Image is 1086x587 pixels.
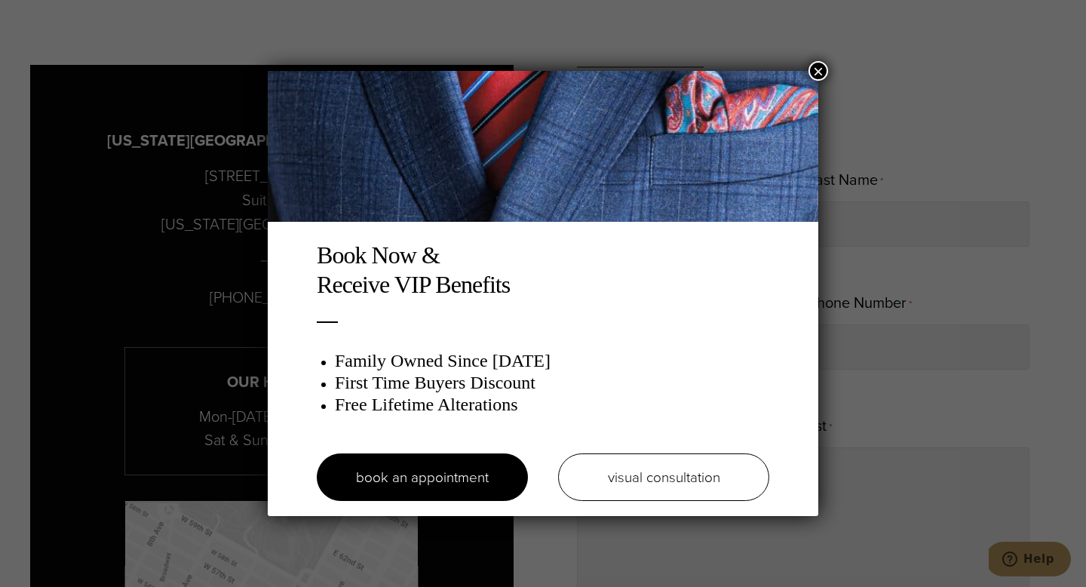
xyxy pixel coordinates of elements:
a: visual consultation [558,453,769,501]
h2: Book Now & Receive VIP Benefits [317,241,769,299]
h3: Free Lifetime Alterations [335,394,769,416]
a: book an appointment [317,453,528,501]
h3: First Time Buyers Discount [335,372,769,394]
h3: Family Owned Since [DATE] [335,350,769,372]
span: Help [35,11,66,24]
button: Close [808,61,828,81]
